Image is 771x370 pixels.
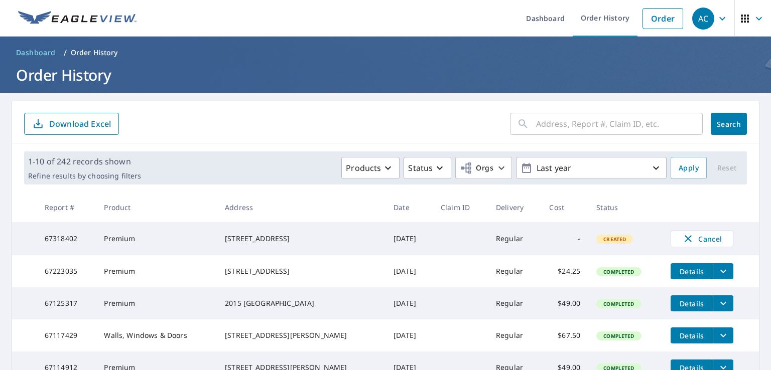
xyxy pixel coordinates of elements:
button: Last year [516,157,667,179]
span: Search [719,119,739,129]
span: Created [597,236,632,243]
th: Delivery [488,193,541,222]
td: [DATE] [385,255,433,287]
button: Orgs [455,157,512,179]
h1: Order History [12,65,759,85]
td: 67117429 [37,319,96,351]
div: AC [692,8,714,30]
td: Regular [488,319,541,351]
span: Apply [679,162,699,174]
th: Cost [541,193,588,222]
td: Regular [488,287,541,319]
span: Completed [597,332,640,339]
td: 67223035 [37,255,96,287]
th: Product [96,193,217,222]
td: Premium [96,287,217,319]
button: Cancel [671,230,733,247]
td: [DATE] [385,319,433,351]
td: Walls, Windows & Doors [96,319,217,351]
p: Status [408,162,433,174]
input: Address, Report #, Claim ID, etc. [536,110,703,138]
p: Last year [533,159,650,177]
th: Status [588,193,663,222]
button: Products [341,157,400,179]
div: [STREET_ADDRESS] [225,266,377,276]
td: Premium [96,222,217,255]
span: Orgs [460,162,493,174]
td: $24.25 [541,255,588,287]
div: [STREET_ADDRESS] [225,234,377,244]
span: Details [677,331,707,340]
span: Details [677,267,707,276]
p: Products [346,162,381,174]
li: / [64,47,67,59]
p: 1-10 of 242 records shown [28,155,141,167]
p: Refine results by choosing filters [28,171,141,180]
td: [DATE] [385,222,433,255]
button: filesDropdownBtn-67223035 [713,263,733,279]
p: Download Excel [49,118,111,129]
th: Report # [37,193,96,222]
button: detailsBtn-67125317 [671,295,713,311]
th: Address [217,193,385,222]
div: 2015 [GEOGRAPHIC_DATA] [225,298,377,308]
span: Completed [597,268,640,275]
th: Claim ID [433,193,488,222]
td: $49.00 [541,287,588,319]
a: Dashboard [12,45,60,61]
button: Download Excel [24,113,119,135]
td: Premium [96,255,217,287]
a: Order [642,8,683,29]
td: Regular [488,255,541,287]
td: - [541,222,588,255]
img: EV Logo [18,11,137,26]
button: detailsBtn-67223035 [671,263,713,279]
button: Status [404,157,451,179]
button: filesDropdownBtn-67125317 [713,295,733,311]
span: Cancel [681,233,723,245]
td: 67125317 [37,287,96,319]
span: Dashboard [16,48,56,58]
td: $67.50 [541,319,588,351]
p: Order History [71,48,118,58]
td: 67318402 [37,222,96,255]
button: Apply [671,157,707,179]
nav: breadcrumb [12,45,759,61]
div: [STREET_ADDRESS][PERSON_NAME] [225,330,377,340]
td: Regular [488,222,541,255]
td: [DATE] [385,287,433,319]
th: Date [385,193,433,222]
span: Completed [597,300,640,307]
button: Search [711,113,747,135]
button: filesDropdownBtn-67117429 [713,327,733,343]
span: Details [677,299,707,308]
button: detailsBtn-67117429 [671,327,713,343]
